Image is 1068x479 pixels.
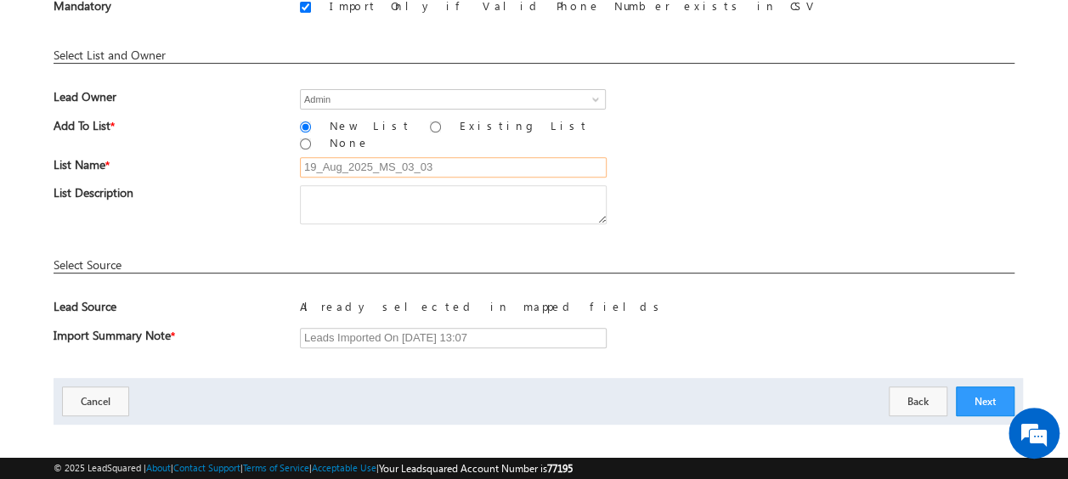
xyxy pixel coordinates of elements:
[88,89,285,111] div: Chat with us now
[62,386,129,416] button: Cancel
[54,185,275,209] span: List Description
[54,118,275,143] span: Add To List
[300,89,606,110] input: Type to Search
[312,462,376,473] a: Acceptable Use
[54,299,275,323] span: Lead Source
[455,118,594,132] label: Existing List
[300,299,1014,323] div: Already selected in mapped fields
[279,8,319,49] div: Minimize live chat window
[243,462,309,473] a: Terms of Service
[29,89,71,111] img: d_60004797649_company_0_60004797649
[325,118,416,132] label: New List
[956,386,1014,416] button: Next
[146,462,171,473] a: About
[173,462,240,473] a: Contact Support
[889,386,947,416] button: Back
[54,460,573,476] span: © 2025 LeadSquared | | | | |
[54,157,275,182] span: List Name
[325,135,375,149] label: None
[22,157,310,353] textarea: Type your message and hit 'Enter'
[54,257,1014,273] div: Select Source
[231,367,308,390] em: Start Chat
[54,48,1014,64] div: Select List and Owner
[379,462,573,475] span: Your Leadsquared Account Number is
[54,89,275,113] span: Lead Owner
[547,462,573,475] span: 77195
[583,91,604,108] a: Show All Items
[54,328,275,352] span: Import Summary Note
